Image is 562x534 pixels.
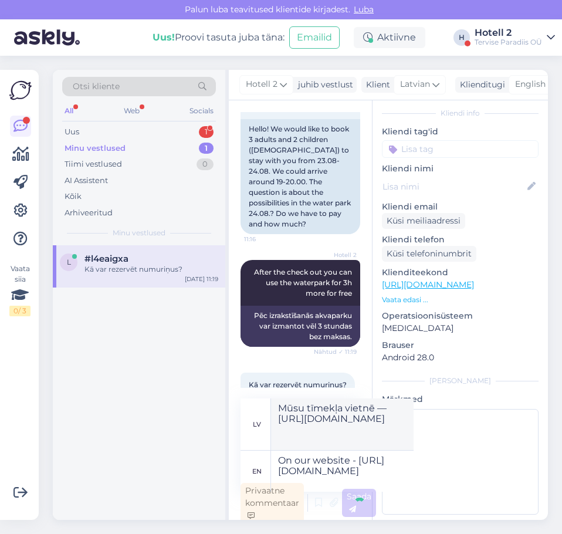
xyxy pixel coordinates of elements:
[382,310,539,322] p: Operatsioonisüsteem
[382,322,539,334] p: [MEDICAL_DATA]
[254,268,354,298] span: After the check out you can use the waterpark for 3h more for free
[249,380,347,389] span: Kā var rezervēt numuriņus?
[84,264,218,275] div: Kā var rezervēt numuriņus?
[354,27,425,48] div: Aktiivne
[199,143,214,154] div: 1
[65,158,122,170] div: Tiimi vestlused
[197,158,214,170] div: 0
[9,79,32,102] img: Askly Logo
[313,347,357,356] span: Nähtud ✓ 11:19
[515,78,546,91] span: English
[475,28,542,38] div: Hotell 2
[199,126,214,138] div: 1
[453,29,470,46] div: H
[9,306,31,316] div: 0 / 3
[65,126,79,138] div: Uus
[382,246,476,262] div: Küsi telefoninumbrit
[67,258,71,266] span: l
[350,4,377,15] span: Luba
[153,31,285,45] div: Proovi tasuta juba täna:
[382,140,539,158] input: Lisa tag
[382,339,539,352] p: Brauser
[246,78,277,91] span: Hotell 2
[382,295,539,305] p: Vaata edasi ...
[65,175,108,187] div: AI Assistent
[121,103,142,119] div: Web
[244,235,288,244] span: 11:16
[289,26,340,49] button: Emailid
[361,79,390,91] div: Klient
[382,393,539,405] p: Märkmed
[65,207,113,219] div: Arhiveeritud
[455,79,505,91] div: Klienditugi
[313,251,357,259] span: Hotell 2
[62,103,76,119] div: All
[475,28,555,47] a: Hotell 2Tervise Paradiis OÜ
[382,376,539,386] div: [PERSON_NAME]
[382,108,539,119] div: Kliendi info
[113,228,165,238] span: Minu vestlused
[9,263,31,316] div: Vaata siia
[241,119,360,234] div: Hello! We would like to book 3 adults and 2 children ([DEMOGRAPHIC_DATA]) to stay with you from 2...
[84,254,128,264] span: #l4eaigxa
[241,306,360,347] div: Pēc izrakstīšanās akvaparku var izmantot vēl 3 stundas bez maksas.
[475,38,542,47] div: Tervise Paradiis OÜ
[187,103,216,119] div: Socials
[382,213,465,229] div: Küsi meiliaadressi
[382,180,525,193] input: Lisa nimi
[382,234,539,246] p: Kliendi telefon
[382,352,539,364] p: Android 28.0
[293,79,353,91] div: juhib vestlust
[382,279,474,290] a: [URL][DOMAIN_NAME]
[382,201,539,213] p: Kliendi email
[185,275,218,283] div: [DATE] 11:19
[65,191,82,202] div: Kõik
[153,32,175,43] b: Uus!
[382,163,539,175] p: Kliendi nimi
[65,143,126,154] div: Minu vestlused
[73,80,120,93] span: Otsi kliente
[400,78,430,91] span: Latvian
[382,266,539,279] p: Klienditeekond
[382,126,539,138] p: Kliendi tag'id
